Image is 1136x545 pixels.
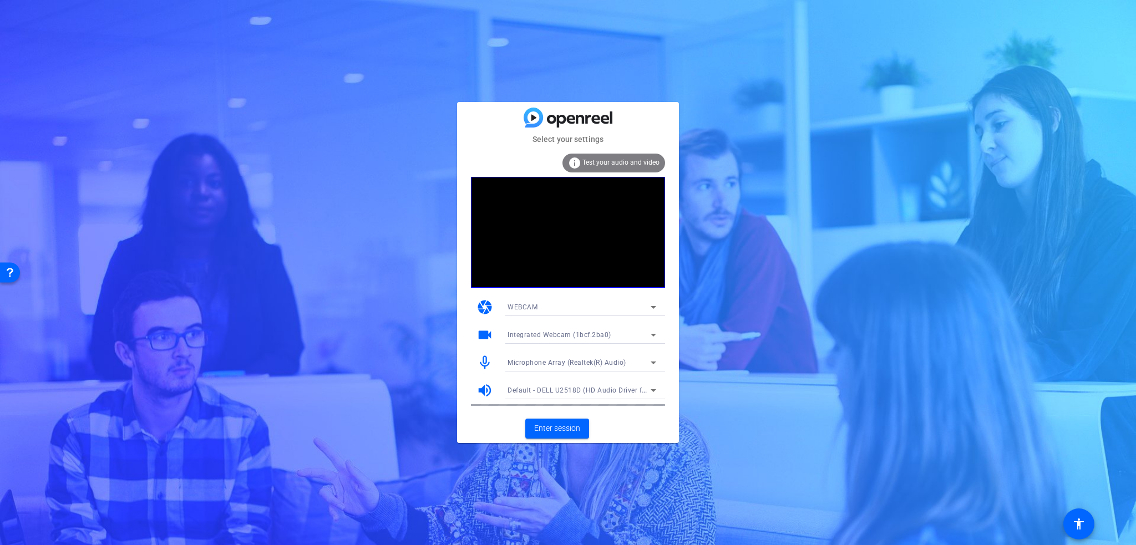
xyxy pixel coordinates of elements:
[508,385,698,394] span: Default - DELL U2518D (HD Audio Driver for Display Audio)
[582,159,660,166] span: Test your audio and video
[476,382,493,399] mat-icon: volume_up
[524,108,612,127] img: blue-gradient.svg
[508,303,537,311] span: WEBCAM
[476,354,493,371] mat-icon: mic_none
[508,359,626,366] span: Microphone Array (Realtek(R) Audio)
[476,299,493,315] mat-icon: camera
[525,419,589,439] button: Enter session
[476,327,493,343] mat-icon: videocam
[568,156,581,170] mat-icon: info
[1072,517,1086,531] mat-icon: accessibility
[534,422,580,434] span: Enter session
[457,133,679,145] mat-card-subtitle: Select your settings
[508,331,611,339] span: Integrated Webcam (1bcf:2ba0)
